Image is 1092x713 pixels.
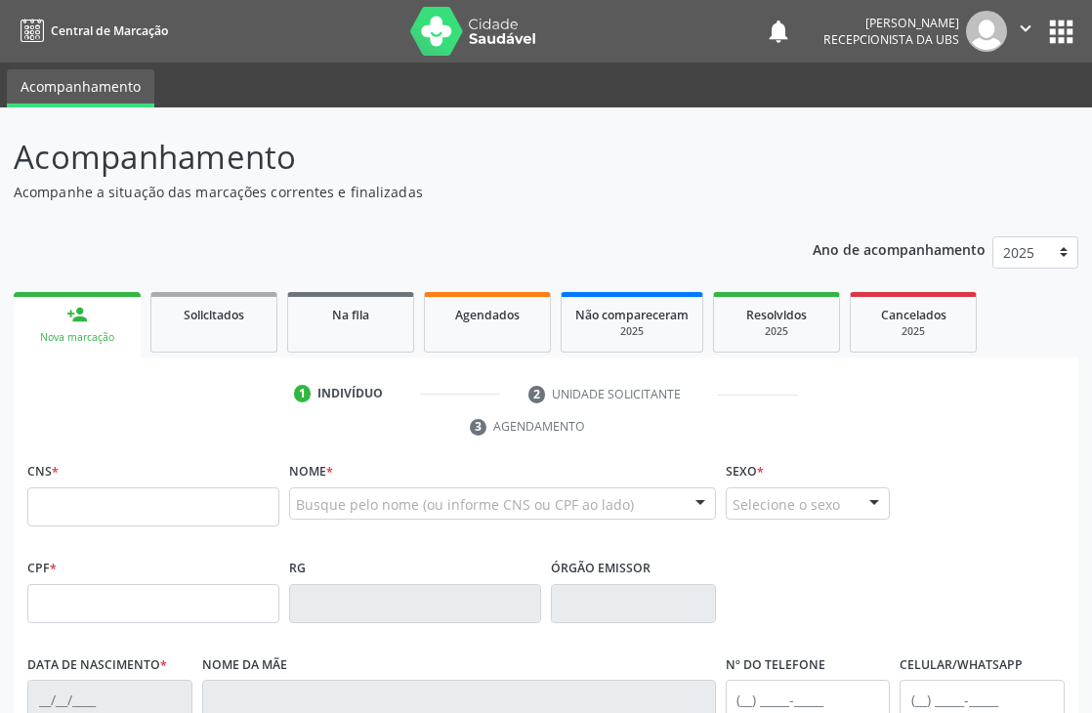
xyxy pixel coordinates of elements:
[813,236,986,261] p: Ano de acompanhamento
[317,385,383,402] div: Indivíduo
[881,307,946,323] span: Cancelados
[14,133,759,182] p: Acompanhamento
[726,650,825,681] label: Nº do Telefone
[966,11,1007,52] img: img
[551,554,651,584] label: Órgão emissor
[27,457,59,487] label: CNS
[726,457,764,487] label: Sexo
[289,457,333,487] label: Nome
[575,324,689,339] div: 2025
[202,650,287,681] label: Nome da mãe
[900,650,1023,681] label: Celular/WhatsApp
[332,307,369,323] span: Na fila
[296,494,634,515] span: Busque pelo nome (ou informe CNS ou CPF ao lado)
[823,31,959,48] span: Recepcionista da UBS
[1007,11,1044,52] button: 
[294,385,312,402] div: 1
[823,15,959,31] div: [PERSON_NAME]
[14,182,759,202] p: Acompanhe a situação das marcações correntes e finalizadas
[66,304,88,325] div: person_add
[27,554,57,584] label: CPF
[289,554,306,584] label: RG
[455,307,520,323] span: Agendados
[184,307,244,323] span: Solicitados
[27,650,167,681] label: Data de nascimento
[7,69,154,107] a: Acompanhamento
[864,324,962,339] div: 2025
[1044,15,1078,49] button: apps
[14,15,168,47] a: Central de Marcação
[765,18,792,45] button: notifications
[728,324,825,339] div: 2025
[27,330,127,345] div: Nova marcação
[746,307,807,323] span: Resolvidos
[733,494,840,515] span: Selecione o sexo
[1015,18,1036,39] i: 
[51,22,168,39] span: Central de Marcação
[575,307,689,323] span: Não compareceram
